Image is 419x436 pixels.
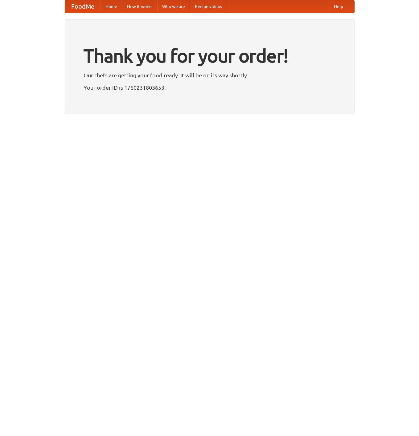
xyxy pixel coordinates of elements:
h1: Thank you for your order! [84,41,336,71]
a: Who we are [157,0,190,13]
a: FoodMe [65,0,101,13]
a: Recipe videos [190,0,227,13]
a: Help [329,0,348,13]
a: Home [101,0,122,13]
a: How it works [122,0,157,13]
p: Your order ID is 1760231803653. [84,83,336,92]
p: Our chefs are getting your food ready. It will be on its way shortly. [84,71,336,80]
